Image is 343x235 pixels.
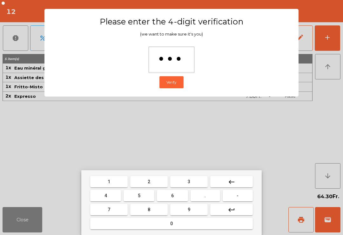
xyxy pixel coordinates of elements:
mat-icon: keyboard_return [228,206,235,214]
button: Verify [159,76,184,88]
span: 8 [148,207,150,212]
span: (we want to make sure it's you) [140,32,203,37]
span: 1 [108,179,110,184]
span: 6 [171,193,174,198]
span: 2 [148,179,150,184]
span: 9 [188,207,190,212]
span: 3 [188,179,190,184]
mat-icon: keyboard_backspace [228,178,235,186]
span: 5 [138,193,140,198]
span: - [237,193,239,198]
span: 4 [104,193,107,198]
h3: Please enter the 4-digit verification [57,17,286,27]
span: . [205,193,206,198]
span: 0 [170,221,173,226]
span: 7 [108,207,110,212]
